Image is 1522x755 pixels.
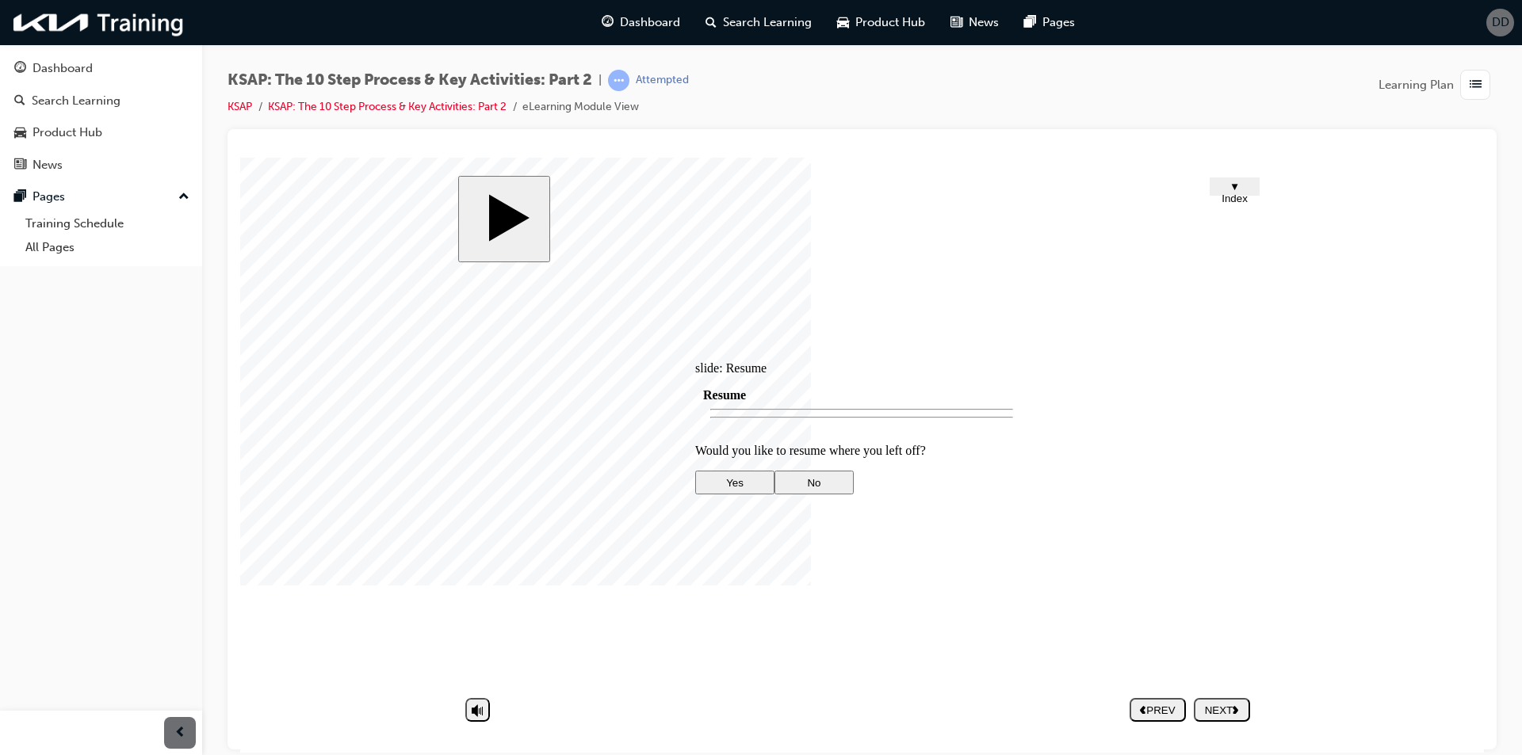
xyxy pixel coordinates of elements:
[534,313,614,337] button: No
[6,86,196,116] a: Search Learning
[602,13,614,32] span: guage-icon
[6,182,196,212] button: Pages
[1011,6,1088,39] a: pages-iconPages
[723,13,812,32] span: Search Learning
[14,62,26,76] span: guage-icon
[14,126,26,140] span: car-icon
[598,71,602,90] span: |
[608,70,629,91] span: learningRecordVerb_ATTEMPT-icon
[969,13,999,32] span: News
[228,71,592,90] span: KSAP: The 10 Step Process & Key Activities: Part 2
[19,212,196,236] a: Training Schedule
[1379,76,1454,94] span: Learning Plan
[1470,75,1482,95] span: list-icon
[6,151,196,180] a: News
[1042,13,1075,32] span: Pages
[14,190,26,204] span: pages-icon
[636,73,689,88] div: Attempted
[855,13,925,32] span: Product Hub
[33,124,102,142] div: Product Hub
[6,51,196,182] button: DashboardSearch LearningProduct HubNews
[33,59,93,78] div: Dashboard
[620,13,680,32] span: Dashboard
[33,188,65,206] div: Pages
[268,100,507,113] a: KSAP: The 10 Step Process & Key Activities: Part 2
[174,723,186,743] span: prev-icon
[178,187,189,208] span: up-icon
[522,98,639,116] li: eLearning Module View
[19,235,196,260] a: All Pages
[1024,13,1036,32] span: pages-icon
[950,13,962,32] span: news-icon
[824,6,938,39] a: car-iconProduct Hub
[14,158,26,173] span: news-icon
[1379,70,1497,100] button: Learning Plan
[228,100,252,113] a: KSAP
[1486,9,1514,36] button: DD
[455,286,788,300] p: Would you like to resume where you left off?
[463,231,506,244] span: Resume
[938,6,1011,39] a: news-iconNews
[6,54,196,83] a: Dashboard
[6,118,196,147] a: Product Hub
[837,13,849,32] span: car-icon
[8,6,190,39] img: kia-training
[14,94,25,109] span: search-icon
[33,156,63,174] div: News
[693,6,824,39] a: search-iconSearch Learning
[455,313,534,337] button: Yes
[32,92,120,110] div: Search Learning
[455,204,788,218] div: slide: Resume
[589,6,693,39] a: guage-iconDashboard
[1492,13,1509,32] span: DD
[706,13,717,32] span: search-icon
